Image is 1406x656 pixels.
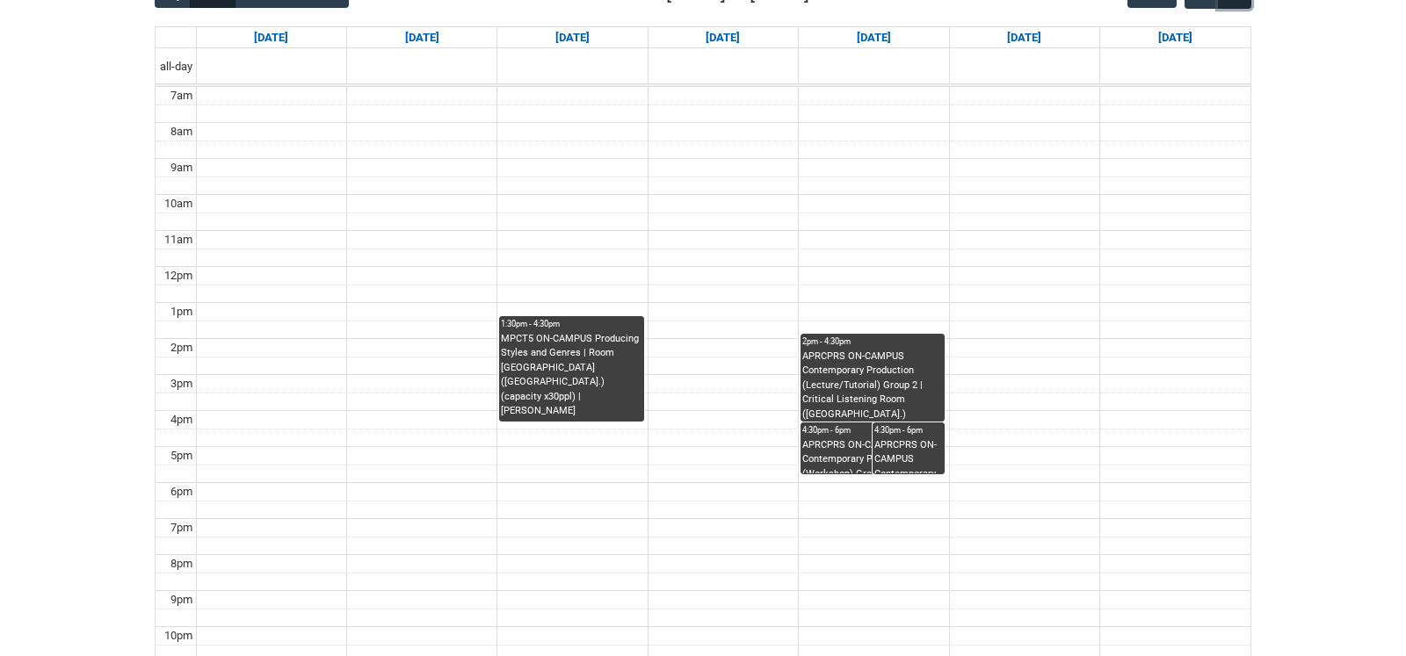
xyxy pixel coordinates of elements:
div: 6pm [167,483,196,501]
div: MPCT5 ON-CAMPUS Producing Styles and Genres | Room [GEOGRAPHIC_DATA] ([GEOGRAPHIC_DATA].) (capaci... [501,332,641,419]
div: APRCPRS ON-CAMPUS Contemporary Production (Lecture/Tutorial) Group 2 | Critical Listening Room ([... [802,350,943,422]
div: 4pm [167,411,196,429]
div: 9pm [167,591,196,609]
div: 12pm [161,267,196,285]
div: 2pm - 4:30pm [802,335,943,348]
div: 8pm [167,555,196,573]
div: 8am [167,123,196,141]
a: Go to September 20, 2025 [1155,27,1196,48]
div: 9am [167,159,196,177]
div: 7pm [167,519,196,537]
a: Go to September 19, 2025 [1004,27,1045,48]
div: APRCPRS ON-CAMPUS Contemporary Production (Workshop) Group 2 | [GEOGRAPHIC_DATA] ([GEOGRAPHIC_DAT... [874,438,943,474]
a: Go to September 18, 2025 [853,27,895,48]
div: 3pm [167,375,196,393]
div: 4:30pm - 6pm [802,424,943,436]
div: 10pm [161,627,196,645]
div: 11am [161,231,196,249]
a: Go to September 15, 2025 [402,27,443,48]
a: Go to September 16, 2025 [552,27,593,48]
div: 10am [161,195,196,213]
div: 5pm [167,447,196,465]
div: APRCPRS ON-CAMPUS Contemporary Production (Workshop) Group 2 | Room [GEOGRAPHIC_DATA] ([GEOGRAPHI... [802,438,943,474]
span: all-day [156,58,196,76]
a: Go to September 17, 2025 [702,27,743,48]
a: Go to September 14, 2025 [250,27,292,48]
div: 7am [167,87,196,105]
div: 4:30pm - 6pm [874,424,943,436]
div: 1pm [167,303,196,321]
div: 1:30pm - 4:30pm [501,318,641,330]
div: 2pm [167,339,196,357]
